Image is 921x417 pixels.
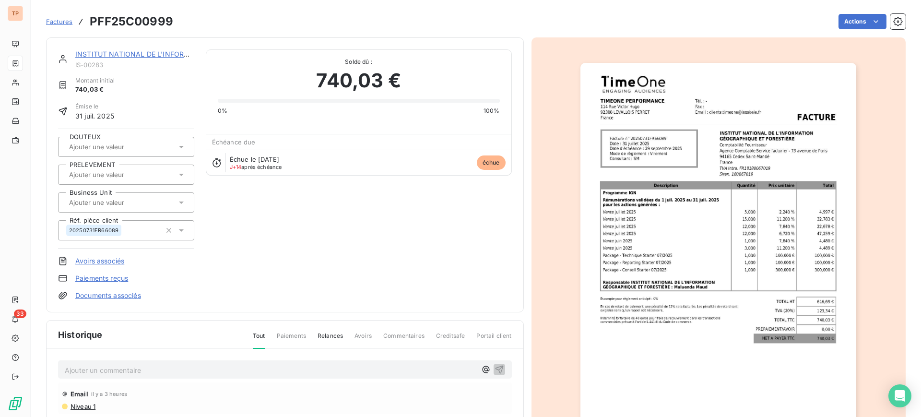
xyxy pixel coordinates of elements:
span: 0% [218,107,227,115]
span: Solde dû : [218,58,500,66]
span: Échue le [DATE] [230,155,279,163]
button: Actions [838,14,886,29]
span: Factures [46,18,72,25]
h3: PFF25C00999 [90,13,173,30]
span: échue [477,155,506,170]
span: Historique [58,328,103,341]
a: INSTITUT NATIONAL DE L'INFORMATION GÉOGRAPHIQUE ET FORESTIÈRE [75,50,320,58]
span: Paiements [277,332,306,348]
span: Portail client [476,332,511,348]
span: J+14 [230,164,242,170]
span: Email [71,390,88,398]
input: Ajouter une valeur [68,170,165,179]
span: Commentaires [383,332,425,348]
span: Creditsafe [436,332,465,348]
span: Avoirs [354,332,372,348]
span: 20250731FR66089 [69,227,118,233]
span: Montant initial [75,76,115,85]
span: Relances [318,332,343,348]
span: il y a 3 heures [91,391,127,397]
div: Open Intercom Messenger [888,384,911,407]
span: 33 [14,310,26,318]
span: Échéance due [212,138,256,146]
span: Tout [253,332,265,349]
a: Documents associés [75,291,141,300]
span: Émise le [75,102,114,111]
a: Factures [46,17,72,26]
a: Paiements reçus [75,274,128,283]
a: Avoirs associés [75,256,124,266]
div: TP [8,6,23,21]
input: Ajouter une valeur [68,143,165,151]
span: Niveau 1 [70,403,95,410]
span: 100% [484,107,500,115]
span: après échéance [230,164,282,170]
span: IS-00283 [75,61,194,69]
input: Ajouter une valeur [68,198,165,207]
span: 740,03 € [316,66,401,95]
span: 31 juil. 2025 [75,111,114,121]
span: 740,03 € [75,85,115,95]
img: Logo LeanPay [8,396,23,411]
